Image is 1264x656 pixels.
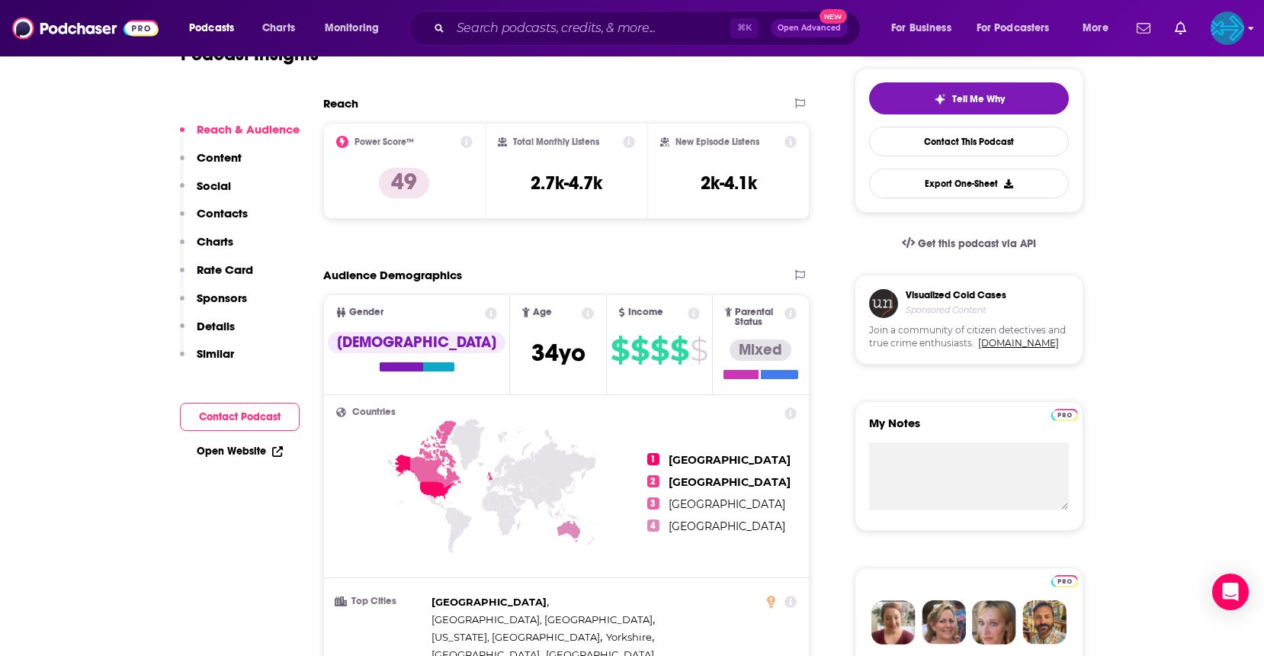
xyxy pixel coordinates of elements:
[197,262,253,277] p: Rate Card
[180,346,234,375] button: Similar
[735,307,781,327] span: Parental Status
[647,453,659,465] span: 1
[451,16,730,40] input: Search podcasts, credits, & more...
[918,237,1036,250] span: Get this podcast via API
[891,18,951,39] span: For Business
[197,346,234,361] p: Similar
[197,122,300,137] p: Reach & Audience
[325,18,379,39] span: Monitoring
[869,324,1069,350] span: Join a community of citizen detectives and true crime enthusiasts.
[252,16,304,40] a: Charts
[606,629,654,646] span: ,
[262,18,295,39] span: Charts
[431,593,549,611] span: ,
[855,275,1083,401] a: Visualized Cold CasesSponsored ContentJoin a community of citizen detectives and true crime enthu...
[869,127,1069,156] a: Contact This Podcast
[197,206,248,220] p: Contacts
[197,150,242,165] p: Content
[1051,575,1078,587] img: Podchaser Pro
[431,611,655,629] span: ,
[531,338,585,368] span: 34 yo
[978,337,1059,349] a: [DOMAIN_NAME]
[349,307,383,317] span: Gender
[180,150,242,178] button: Content
[670,338,688,362] span: $
[1051,573,1078,587] a: Pro website
[730,339,791,361] div: Mixed
[1051,409,1078,421] img: Podchaser Pro
[647,497,659,510] span: 3
[869,169,1069,198] button: Export One-Sheet
[647,475,659,487] span: 2
[197,319,235,333] p: Details
[611,338,629,362] span: $
[354,137,414,147] h2: Power Score™
[669,475,791,489] span: [GEOGRAPHIC_DATA]
[972,600,1016,645] img: Jules Profile
[1022,600,1067,645] img: Jon Profile
[871,600,916,645] img: Sydney Profile
[1169,15,1192,41] a: Show notifications dropdown
[669,497,785,511] span: [GEOGRAPHIC_DATA]
[314,16,399,40] button: open menu
[778,24,841,32] span: Open Advanced
[1083,18,1108,39] span: More
[906,289,1006,301] h3: Visualized Cold Cases
[531,172,602,195] h3: 2.7k-4.7k
[967,16,1072,40] button: open menu
[180,403,300,431] button: Contact Podcast
[197,445,283,458] a: Open Website
[178,16,254,40] button: open menu
[771,19,848,37] button: Open AdvancedNew
[650,338,669,362] span: $
[180,319,235,347] button: Details
[328,332,505,353] div: [DEMOGRAPHIC_DATA]
[513,137,599,147] h2: Total Monthly Listens
[1211,11,1244,45] img: User Profile
[890,225,1048,262] a: Get this podcast via API
[431,613,653,625] span: [GEOGRAPHIC_DATA], [GEOGRAPHIC_DATA]
[336,597,425,606] h3: Top Cities
[180,122,300,150] button: Reach & Audience
[1211,11,1244,45] button: Show profile menu
[379,168,429,198] p: 49
[675,137,759,147] h2: New Episode Listens
[533,307,552,317] span: Age
[701,172,757,195] h3: 2k-4.1k
[431,596,547,608] span: [GEOGRAPHIC_DATA]
[431,631,600,643] span: [US_STATE], [GEOGRAPHIC_DATA]
[934,93,946,105] img: tell me why sparkle
[1212,574,1249,610] div: Open Intercom Messenger
[606,631,652,643] span: Yorkshire
[690,338,707,362] span: $
[1211,11,1244,45] span: Logged in as backbonemedia
[628,307,663,317] span: Income
[180,206,248,234] button: Contacts
[180,178,231,207] button: Social
[881,16,970,40] button: open menu
[647,519,659,532] span: 4
[180,262,253,291] button: Rate Card
[730,18,759,38] span: ⌘ K
[1072,16,1128,40] button: open menu
[431,629,602,646] span: ,
[1131,15,1157,41] a: Show notifications dropdown
[869,416,1069,442] label: My Notes
[180,291,247,319] button: Sponsors
[189,18,234,39] span: Podcasts
[630,338,649,362] span: $
[952,93,1005,105] span: Tell Me Why
[197,291,247,305] p: Sponsors
[869,289,898,318] img: coldCase.18b32719.png
[352,407,396,417] span: Countries
[197,178,231,193] p: Social
[197,234,233,249] p: Charts
[906,304,1006,315] h4: Sponsored Content
[820,9,847,24] span: New
[869,82,1069,114] button: tell me why sparkleTell Me Why
[977,18,1050,39] span: For Podcasters
[323,96,358,111] h2: Reach
[12,14,159,43] img: Podchaser - Follow, Share and Rate Podcasts
[669,453,791,467] span: [GEOGRAPHIC_DATA]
